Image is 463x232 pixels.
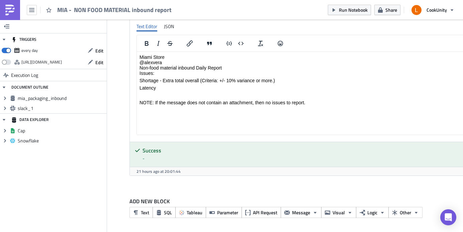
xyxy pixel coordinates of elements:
[18,105,105,111] span: slack_1
[328,5,371,15] button: Run Notebook
[223,39,235,48] button: Insert code line
[95,59,103,66] span: Edit
[281,207,321,218] button: Message
[129,207,153,218] button: Text
[11,114,49,126] div: DATA EXPLORER
[136,168,181,175] span: 21 hours ago at 20:01:44
[57,6,172,14] span: MIA - NON FOOD MATERIAL inbound report
[164,39,176,48] button: Strikethrough
[427,6,447,13] span: CookUnity
[411,4,422,16] img: Avatar
[356,207,389,218] button: Logic
[440,209,456,225] div: Open Intercom Messenger
[407,3,458,17] button: CookUnity
[175,207,206,218] button: Tableau
[187,209,202,216] span: Tableau
[141,39,152,48] button: Bold
[84,57,107,68] button: Edit
[95,47,103,54] span: Edit
[21,57,62,67] div: https://pushmetrics.io/api/v1/report/75rQdGdoZ4/webhook?token=2fed65bc6c2642dd89388c9f462495e2
[84,45,107,56] button: Edit
[385,6,397,13] span: Share
[136,21,157,31] div: Text Editor
[388,207,423,218] button: Other
[184,39,195,48] button: Insert/edit link
[253,209,277,216] span: API Request
[333,209,345,216] span: Visual
[321,207,356,218] button: Visual
[400,209,411,216] span: Other
[11,33,36,45] div: TRIGGERS
[242,207,281,218] button: API Request
[367,209,377,216] span: Logic
[11,81,49,93] div: DOCUMENT OUTLINE
[18,128,105,134] span: Cap
[21,45,38,55] div: every day
[275,39,286,48] button: Emojis
[374,5,400,15] button: Share
[206,207,242,218] button: Parameter
[292,209,310,216] span: Message
[18,95,105,101] span: mia_packaging_inbound
[339,6,368,13] span: Run Notebook
[5,5,15,15] img: PushMetrics
[141,209,149,216] span: Text
[235,39,247,48] button: Insert code block
[164,209,172,216] span: SQL
[18,138,105,144] span: Snowflake
[153,207,176,218] button: SQL
[217,209,238,216] span: Parameter
[153,39,164,48] button: Italic
[164,21,174,31] div: JSON
[204,39,215,48] button: Blockquote
[11,69,38,81] span: Execution Log
[255,39,266,48] button: Clear formatting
